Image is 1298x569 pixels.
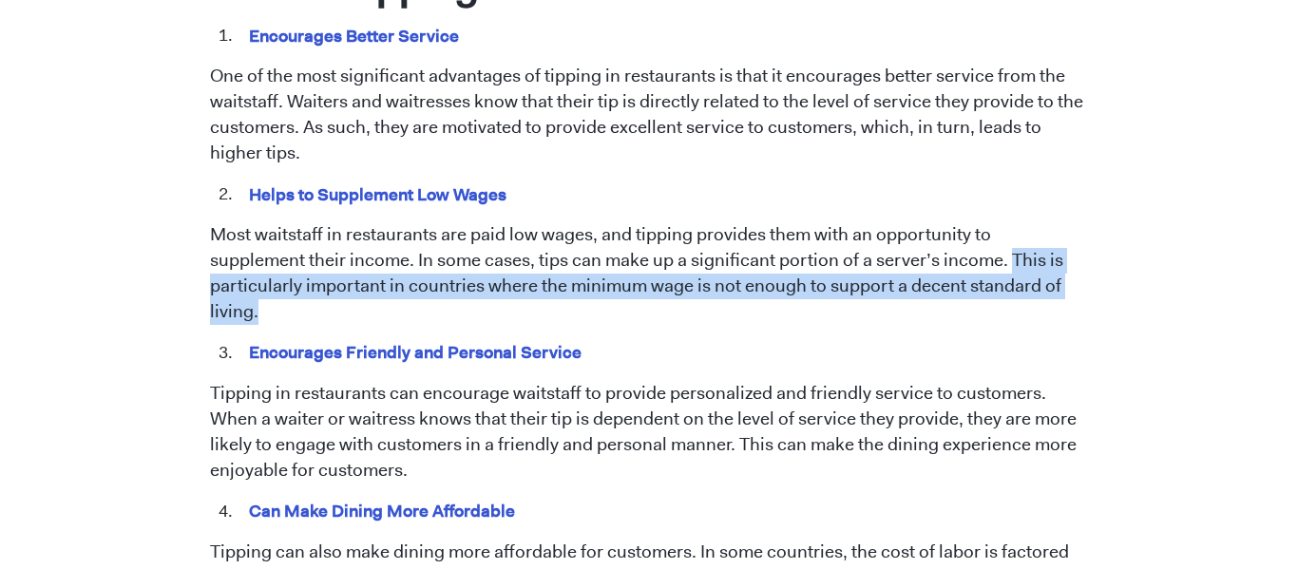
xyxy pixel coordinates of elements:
[246,180,510,209] mark: Helps to Supplement Low Wages
[246,337,585,367] mark: Encourages Friendly and Personal Service
[210,222,1089,325] p: Most waitstaff in restaurants are paid low wages, and tipping provides them with an opportunity t...
[246,21,463,50] mark: Encourages Better Service
[210,381,1089,484] p: Tipping in restaurants can encourage waitstaff to provide personalized and friendly service to cu...
[210,64,1089,166] p: One of the most significant advantages of tipping in restaurants is that it encourages better ser...
[246,496,519,525] mark: Can Make Dining More Affordable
